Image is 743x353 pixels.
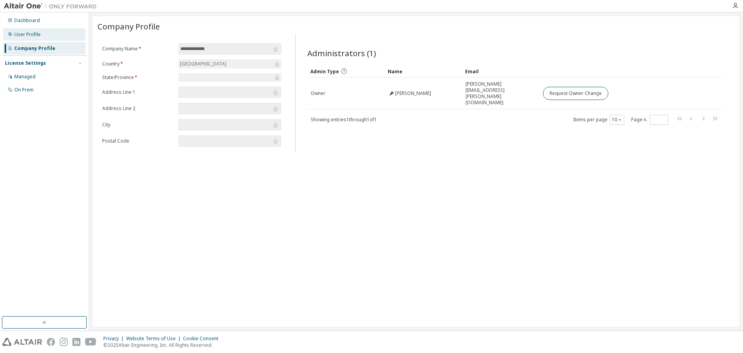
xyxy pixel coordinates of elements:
[2,338,42,346] img: altair_logo.svg
[183,336,223,342] div: Cookie Consent
[103,342,223,348] p: © 2025 Altair Engineering, Inc. All Rights Reserved.
[14,87,34,93] div: On Prem
[311,116,377,123] span: Showing entries 1 through 1 of 1
[102,61,174,67] label: Country
[102,89,174,95] label: Address Line 1
[388,65,459,77] div: Name
[98,21,160,32] span: Company Profile
[126,336,183,342] div: Website Terms of Use
[178,59,281,69] div: [GEOGRAPHIC_DATA]
[60,338,68,346] img: instagram.svg
[102,122,174,128] label: City
[311,90,325,96] span: Owner
[102,105,174,112] label: Address Line 2
[466,81,536,106] span: [PERSON_NAME][EMAIL_ADDRESS][PERSON_NAME][DOMAIN_NAME]
[179,60,228,68] div: [GEOGRAPHIC_DATA]
[85,338,96,346] img: youtube.svg
[103,336,126,342] div: Privacy
[47,338,55,346] img: facebook.svg
[612,117,622,123] button: 10
[102,138,174,144] label: Postal Code
[395,90,431,96] span: [PERSON_NAME]
[307,48,376,59] span: Administrators (1)
[102,46,174,52] label: Company Name
[14,17,40,24] div: Dashboard
[310,68,339,75] span: Admin Type
[14,45,55,52] div: Company Profile
[4,2,101,10] img: Altair One
[631,115,668,125] span: Page n.
[72,338,80,346] img: linkedin.svg
[465,65,536,77] div: Email
[573,115,624,125] span: Items per page
[5,60,46,66] div: License Settings
[14,31,41,38] div: User Profile
[14,74,36,80] div: Managed
[543,87,608,100] button: Request Owner Change
[102,74,174,81] label: State/Province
